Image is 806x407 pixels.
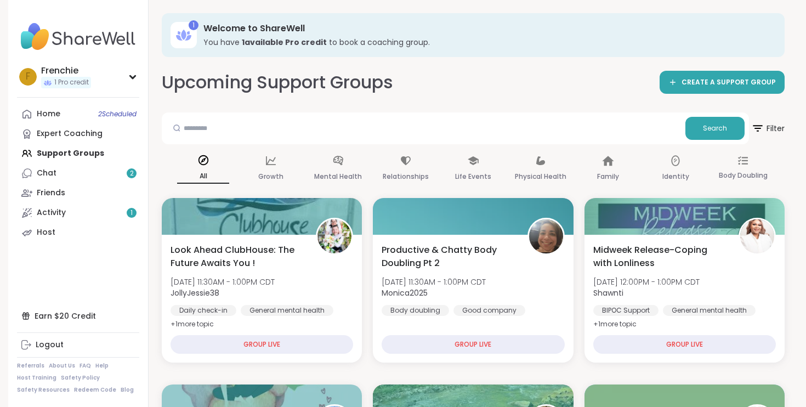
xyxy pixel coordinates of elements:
[703,123,727,133] span: Search
[37,109,60,120] div: Home
[41,65,91,77] div: Frenchie
[17,124,139,144] a: Expert Coaching
[37,188,65,199] div: Friends
[740,219,774,253] img: Shawnti
[682,78,776,87] span: CREATE A SUPPORT GROUP
[314,170,362,183] p: Mental Health
[203,37,769,48] h3: You have to book a coaching group.
[17,306,139,326] div: Earn $20 Credit
[382,335,564,354] div: GROUP LIVE
[242,37,327,48] b: 1 available Pro credit
[593,305,659,316] div: BIPOC Support
[189,20,198,30] div: 1
[49,362,75,370] a: About Us
[203,22,769,35] h3: Welcome to ShareWell
[515,170,566,183] p: Physical Health
[382,305,449,316] div: Body doubling
[36,340,64,351] div: Logout
[17,203,139,223] a: Activity1
[529,219,563,253] img: Monica2025
[317,219,351,253] img: JollyJessie38
[121,386,134,394] a: Blog
[593,244,726,270] span: Midweek Release-Coping with Lonliness
[17,223,139,242] a: Host
[453,305,525,316] div: Good company
[26,70,30,84] span: F
[54,78,89,87] span: 1 Pro credit
[17,374,56,382] a: Host Training
[660,71,785,94] a: CREATE A SUPPORT GROUP
[17,163,139,183] a: Chat2
[17,386,70,394] a: Safety Resources
[751,115,785,142] span: Filter
[663,305,756,316] div: General mental health
[593,287,623,298] b: Shawnti
[17,18,139,56] img: ShareWell Nav Logo
[95,362,109,370] a: Help
[74,386,116,394] a: Redeem Code
[17,183,139,203] a: Friends
[382,244,515,270] span: Productive & Chatty Body Doubling Pt 2
[597,170,619,183] p: Family
[171,305,236,316] div: Daily check-in
[17,362,44,370] a: Referrals
[382,287,428,298] b: Monica2025
[383,170,429,183] p: Relationships
[593,335,776,354] div: GROUP LIVE
[258,170,283,183] p: Growth
[37,227,55,238] div: Host
[241,305,333,316] div: General mental health
[171,276,275,287] span: [DATE] 11:30AM - 1:00PM CDT
[37,207,66,218] div: Activity
[37,168,56,179] div: Chat
[685,117,745,140] button: Search
[719,169,768,182] p: Body Doubling
[61,374,100,382] a: Safety Policy
[17,335,139,355] a: Logout
[17,104,139,124] a: Home2Scheduled
[593,276,700,287] span: [DATE] 12:00PM - 1:00PM CDT
[171,244,304,270] span: Look Ahead ClubHouse: The Future Awaits You !
[98,110,137,118] span: 2 Scheduled
[177,169,229,184] p: All
[382,276,486,287] span: [DATE] 11:30AM - 1:00PM CDT
[162,70,393,95] h2: Upcoming Support Groups
[171,287,219,298] b: JollyJessie38
[455,170,491,183] p: Life Events
[662,170,689,183] p: Identity
[130,208,133,218] span: 1
[130,169,134,178] span: 2
[751,112,785,144] button: Filter
[171,335,353,354] div: GROUP LIVE
[37,128,103,139] div: Expert Coaching
[80,362,91,370] a: FAQ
